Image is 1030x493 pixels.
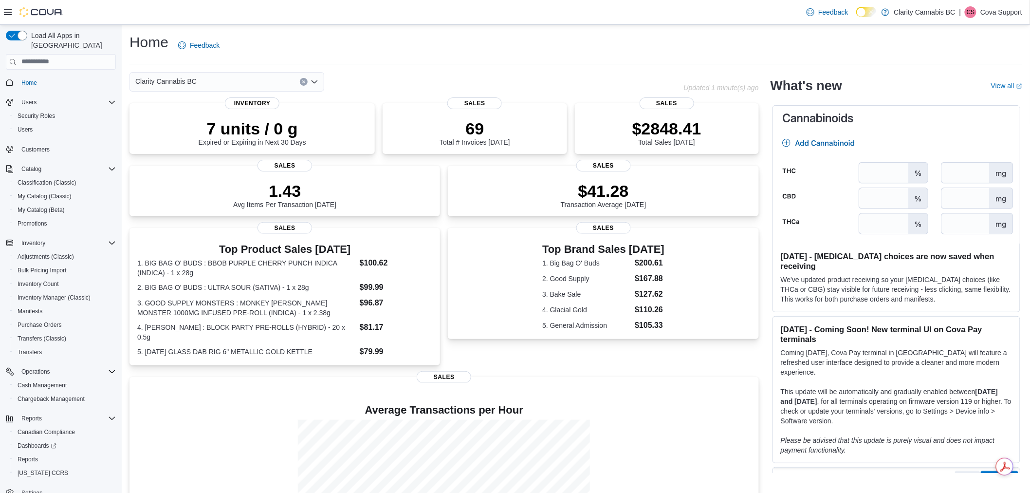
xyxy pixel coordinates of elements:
div: Transaction Average [DATE] [561,181,646,209]
span: Canadian Compliance [18,428,75,436]
dd: $167.88 [635,273,664,284]
h3: [DATE] - Coming Soon! New terminal UI on Cova Pay terminals [781,324,1012,344]
span: Canadian Compliance [14,426,116,438]
h4: Average Transactions per Hour [137,404,751,416]
div: Total Sales [DATE] [632,119,701,146]
button: Inventory Count [10,277,120,291]
span: Reports [14,454,116,465]
p: Coming [DATE], Cova Pay terminal in [GEOGRAPHIC_DATA] will feature a refreshed user interface des... [781,348,1012,377]
span: Dashboards [18,442,56,450]
span: Operations [18,366,116,378]
span: Promotions [18,220,47,228]
span: Transfers (Classic) [14,333,116,344]
dd: $79.99 [360,346,433,358]
span: Feedback [190,40,220,50]
a: Adjustments (Classic) [14,251,78,263]
span: My Catalog (Beta) [14,204,116,216]
span: Sales [257,222,312,234]
span: Feedback [818,7,848,17]
div: Expired or Expiring in Next 30 Days [199,119,306,146]
button: Canadian Compliance [10,425,120,439]
p: | [959,6,961,18]
dt: 3. GOOD SUPPLY MONSTERS : MONKEY [PERSON_NAME] MONSTER 1000MG INFUSED PRE-ROLL (INDICA) - 1 x 2.38g [137,298,356,318]
span: Promotions [14,218,116,229]
span: Security Roles [14,110,116,122]
span: Inventory [21,239,45,247]
span: Users [18,96,116,108]
p: $41.28 [561,181,646,201]
span: Bulk Pricing Import [18,266,67,274]
button: Bulk Pricing Import [10,264,120,277]
span: Transfers (Classic) [18,335,66,342]
button: Adjustments (Classic) [10,250,120,264]
p: $2848.41 [632,119,701,138]
span: Chargeback Management [18,395,85,403]
dt: 4. [PERSON_NAME] : BLOCK PARTY PRE-ROLLS (HYBRID) - 20 x 0.5g [137,322,356,342]
span: Inventory Manager (Classic) [14,292,116,303]
a: Inventory Count [14,278,63,290]
p: 1.43 [233,181,336,201]
a: Manifests [14,305,46,317]
span: Manifests [14,305,116,317]
a: Dashboards [10,439,120,453]
span: Purchase Orders [18,321,62,329]
a: Feedback [174,36,223,55]
span: Load All Apps in [GEOGRAPHIC_DATA] [27,31,116,50]
span: Catalog [18,163,116,175]
button: Inventory [2,236,120,250]
span: Cash Management [14,379,116,391]
dd: $200.61 [635,257,664,269]
a: Customers [18,144,54,155]
button: Chargeback Management [10,392,120,406]
dt: 5. General Admission [542,321,631,330]
span: Reports [18,455,38,463]
dt: 4. Glacial Gold [542,305,631,315]
h2: What's new [771,78,842,94]
span: Washington CCRS [14,467,116,479]
span: Reports [18,413,116,424]
span: My Catalog (Classic) [18,192,72,200]
dt: 5. [DATE] GLASS DAB RIG 6" METALLIC GOLD KETTLE [137,347,356,357]
em: Please be advised that this update is purely visual and does not impact payment functionality. [781,436,995,454]
button: Transfers (Classic) [10,332,120,345]
span: Transfers [14,346,116,358]
p: 7 units / 0 g [199,119,306,138]
p: Updated 1 minute(s) ago [684,84,759,92]
button: Reports [10,453,120,466]
span: Sales [417,371,471,383]
button: Clear input [300,78,308,86]
button: Manifests [10,304,120,318]
div: Cova Support [965,6,976,18]
span: Home [18,76,116,89]
dt: 1. BIG BAG O' BUDS : BBOB PURPLE CHERRY PUNCH INDICA (INDICA) - 1 x 28g [137,258,356,278]
span: Chargeback Management [14,393,116,405]
a: Classification (Classic) [14,177,80,189]
button: Home [2,76,120,90]
span: Manifests [18,307,42,315]
a: Transfers [14,346,46,358]
button: [US_STATE] CCRS [10,466,120,480]
span: Inventory Manager (Classic) [18,294,91,302]
a: Security Roles [14,110,59,122]
a: Cash Management [14,379,71,391]
span: [US_STATE] CCRS [18,469,68,477]
span: Sales [640,97,694,109]
span: Reports [21,415,42,422]
span: Catalog [21,165,41,173]
span: Operations [21,368,50,376]
a: Bulk Pricing Import [14,265,71,276]
a: My Catalog (Classic) [14,190,75,202]
input: Dark Mode [856,7,877,17]
button: Operations [18,366,54,378]
a: Purchase Orders [14,319,66,331]
span: Security Roles [18,112,55,120]
dd: $96.87 [360,297,433,309]
button: Classification (Classic) [10,176,120,190]
button: My Catalog (Beta) [10,203,120,217]
button: Operations [2,365,120,379]
button: Inventory [18,237,49,249]
dd: $81.17 [360,322,433,333]
span: Classification (Classic) [14,177,116,189]
dd: $110.26 [635,304,664,316]
span: Purchase Orders [14,319,116,331]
